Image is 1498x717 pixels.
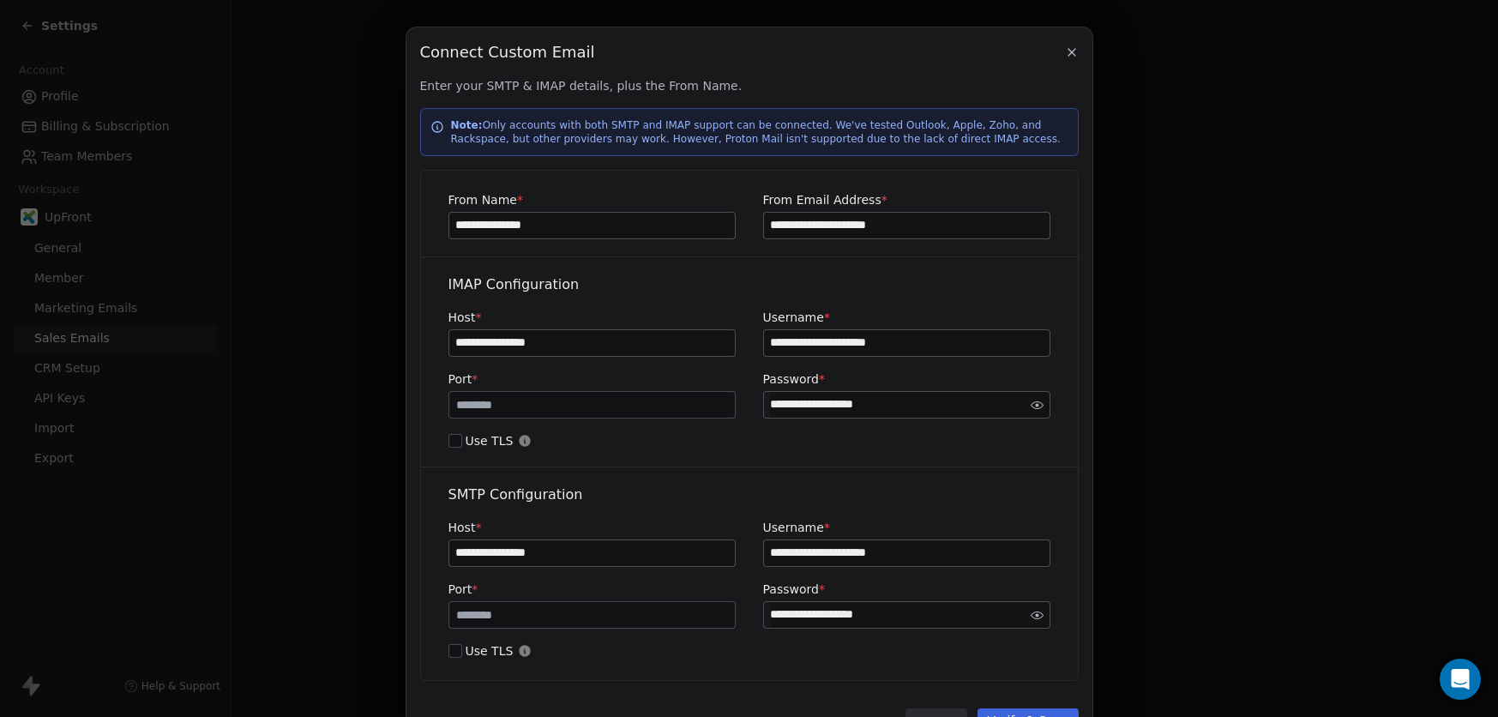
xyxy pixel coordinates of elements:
label: Host [448,309,736,326]
span: Use TLS [448,432,1050,449]
label: Password [763,581,1050,598]
label: Username [763,309,1050,326]
div: IMAP Configuration [448,274,1050,295]
span: Enter your SMTP & IMAP details, plus the From Name. [420,77,1079,94]
p: Only accounts with both SMTP and IMAP support can be connected. We've tested Outlook, Apple, Zoho... [451,118,1068,146]
button: Use TLS [448,642,462,660]
label: Port [448,581,736,598]
label: Username [763,519,1050,536]
strong: Note: [451,119,483,131]
div: SMTP Configuration [448,485,1050,505]
label: From Email Address [763,191,1050,208]
label: From Name [448,191,736,208]
label: Port [448,371,736,388]
span: Connect Custom Email [420,41,595,63]
button: Use TLS [448,432,462,449]
label: Host [448,519,736,536]
label: Password [763,371,1050,388]
span: Use TLS [448,642,1050,660]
